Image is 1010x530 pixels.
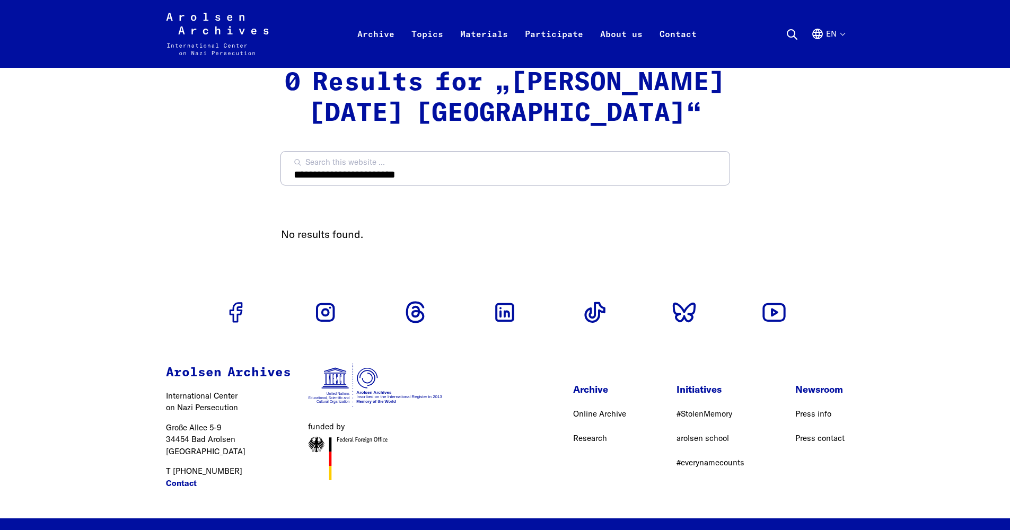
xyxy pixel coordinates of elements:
a: #StolenMemory [677,409,732,419]
p: Archive [573,382,626,396]
a: Research [573,433,607,443]
h2: 0 Results for „[PERSON_NAME] [DATE] [GEOGRAPHIC_DATA]“ [281,68,730,129]
strong: Arolsen Archives [166,366,291,379]
a: Archive [349,25,403,68]
p: Große Allee 5-9 34454 Bad Arolsen [GEOGRAPHIC_DATA] [166,422,291,458]
a: Go to Threads profile [398,295,432,329]
a: Online Archive [573,409,626,419]
a: Contact [166,478,197,490]
a: Materials [452,25,516,68]
a: arolsen school [677,433,729,443]
a: Press contact [795,433,845,443]
a: Press info [795,409,831,419]
a: Go to Instagram profile [309,295,342,329]
nav: Primary [349,13,705,55]
button: English, language selection [811,28,845,66]
a: Go to Facebook profile [219,295,253,329]
a: Go to Bluesky profile [668,295,701,329]
p: Initiatives [677,382,744,396]
a: Participate [516,25,592,68]
a: Go to Tiktok profile [578,295,612,329]
p: No results found. [281,226,730,242]
a: Topics [403,25,452,68]
nav: Footer [573,382,845,478]
a: Go to Linkedin profile [488,295,522,329]
a: #everynamecounts [677,457,744,467]
p: Newsroom [795,382,845,396]
a: Go to Youtube profile [757,295,791,329]
p: International Center on Nazi Persecution [166,390,291,414]
a: About us [592,25,651,68]
a: Contact [651,25,705,68]
p: T [PHONE_NUMBER] [166,465,291,489]
figcaption: funded by [308,421,443,433]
